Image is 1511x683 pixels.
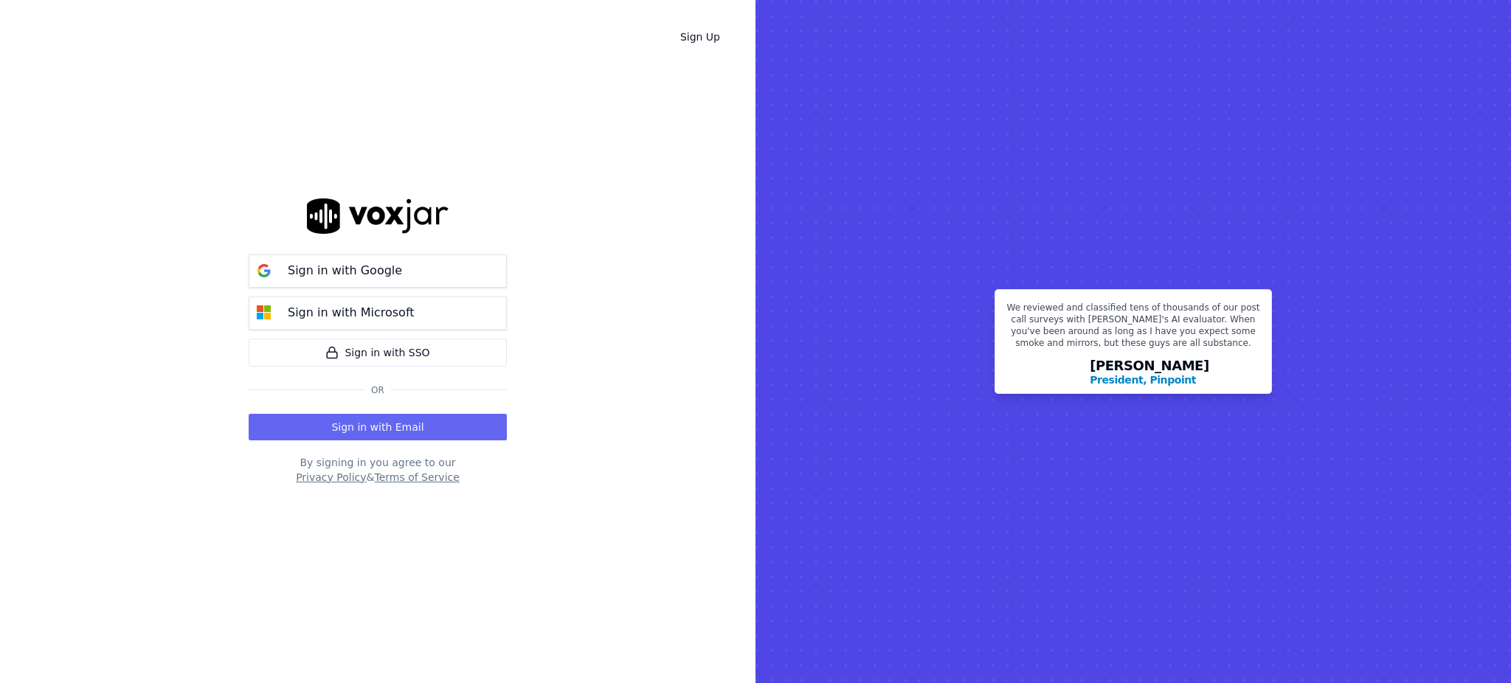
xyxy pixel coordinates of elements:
[249,339,507,367] a: Sign in with SSO
[288,304,415,322] p: Sign in with Microsoft
[1090,372,1196,387] p: President, Pinpoint
[249,414,507,440] button: Sign in with Email
[249,298,279,327] img: microsoft Sign in button
[296,470,366,485] button: Privacy Policy
[288,262,402,280] p: Sign in with Google
[1090,359,1209,387] div: [PERSON_NAME]
[374,470,459,485] button: Terms of Service
[1004,302,1262,355] p: We reviewed and classified tens of thousands of our post call surveys with [PERSON_NAME]'s AI eva...
[365,384,390,396] span: Or
[249,254,507,288] button: Sign in with Google
[668,24,732,50] a: Sign Up
[307,198,449,233] img: logo
[249,455,507,485] div: By signing in you agree to our &
[249,297,507,330] button: Sign in with Microsoft
[249,256,279,285] img: google Sign in button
